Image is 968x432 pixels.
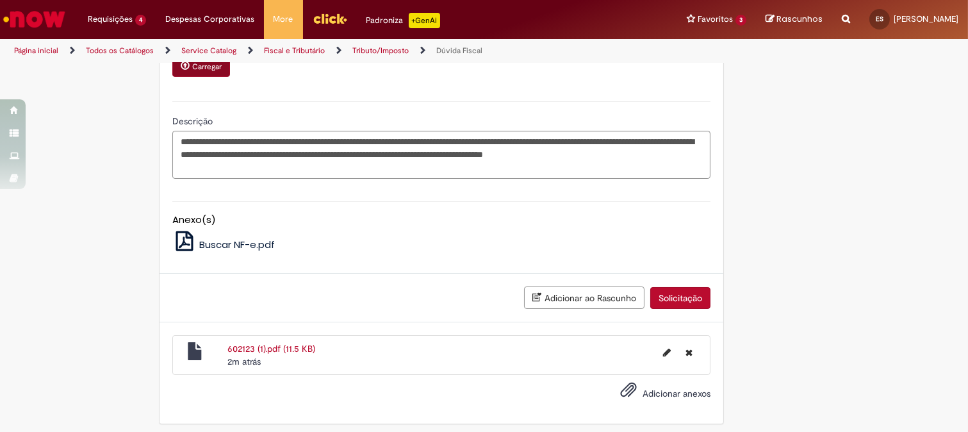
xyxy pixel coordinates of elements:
[181,46,236,56] a: Service Catalog
[227,356,261,367] time: 29/09/2025 14:11:37
[313,9,347,28] img: click_logo_yellow_360x200.png
[894,13,958,24] span: [PERSON_NAME]
[165,13,254,26] span: Despesas Corporativas
[172,55,230,77] button: Carregar anexo de Inserir XML das Notas que estão sendo questionadas Required
[86,46,154,56] a: Todos os Catálogos
[172,131,710,178] textarea: Descrição
[655,342,678,363] button: Editar nome de arquivo 602123 (1).pdf
[698,13,733,26] span: Favoritos
[617,378,640,408] button: Adicionar anexos
[678,342,700,363] button: Excluir 602123 (1).pdf
[274,13,293,26] span: More
[409,13,440,28] p: +GenAi
[199,238,275,251] span: Buscar NF-e.pdf
[14,46,58,56] a: Página inicial
[227,343,315,354] a: 602123 (1).pdf (11.5 KB)
[366,13,440,28] div: Padroniza
[88,13,133,26] span: Requisições
[766,13,823,26] a: Rascunhos
[436,46,482,56] a: Dúvida Fiscal
[264,46,325,56] a: Fiscal e Tributário
[192,62,222,72] small: Carregar
[227,356,261,367] span: 2m atrás
[643,388,710,399] span: Adicionar anexos
[172,238,275,251] a: Buscar NF-e.pdf
[172,115,215,127] span: Descrição
[1,6,67,32] img: ServiceNow
[135,15,146,26] span: 4
[352,46,409,56] a: Tributo/Imposto
[776,13,823,25] span: Rascunhos
[650,287,710,309] button: Solicitação
[172,215,710,226] h5: Anexo(s)
[524,287,644,309] button: Adicionar ao Rascunho
[876,15,883,23] span: ES
[10,39,636,63] ul: Trilhas de página
[735,15,746,26] span: 3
